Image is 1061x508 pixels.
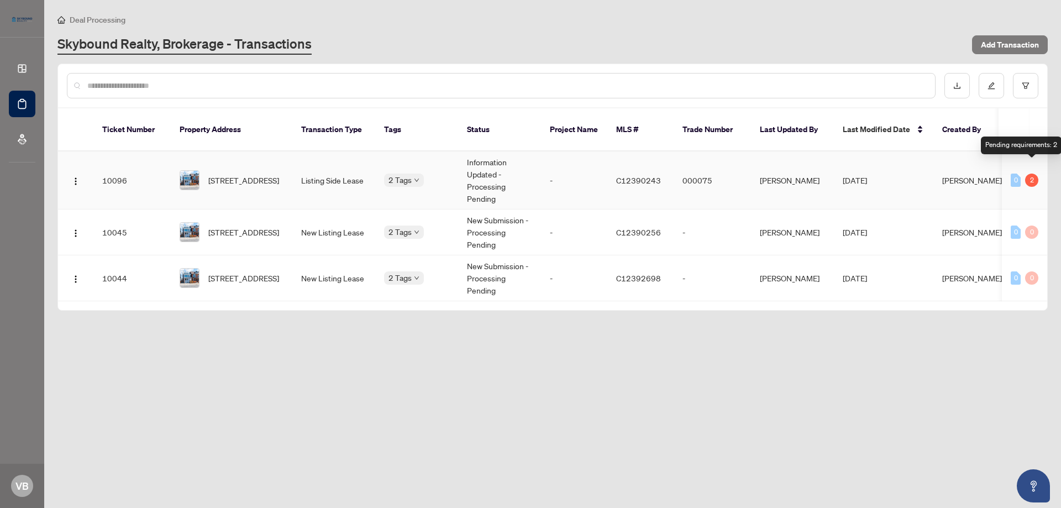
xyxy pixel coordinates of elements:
[388,226,412,238] span: 2 Tags
[180,171,199,190] img: thumbnail-img
[674,151,751,210] td: 000075
[979,73,1004,98] button: edit
[9,14,35,25] img: logo
[292,108,375,151] th: Transaction Type
[15,478,29,494] span: VB
[616,273,661,283] span: C12392698
[751,108,834,151] th: Last Updated By
[458,255,541,301] td: New Submission - Processing Pending
[843,227,867,237] span: [DATE]
[93,255,171,301] td: 10044
[458,210,541,255] td: New Submission - Processing Pending
[541,108,607,151] th: Project Name
[541,210,607,255] td: -
[834,108,933,151] th: Last Modified Date
[93,151,171,210] td: 10096
[292,210,375,255] td: New Listing Lease
[944,73,970,98] button: download
[292,151,375,210] td: Listing Side Lease
[1017,469,1050,502] button: Open asap
[208,272,279,284] span: [STREET_ADDRESS]
[388,174,412,186] span: 2 Tags
[933,108,1000,151] th: Created By
[208,226,279,238] span: [STREET_ADDRESS]
[292,255,375,301] td: New Listing Lease
[71,177,80,186] img: Logo
[93,210,171,255] td: 10045
[988,82,995,90] span: edit
[674,210,751,255] td: -
[843,123,910,135] span: Last Modified Date
[1022,82,1030,90] span: filter
[388,271,412,284] span: 2 Tags
[607,108,674,151] th: MLS #
[674,255,751,301] td: -
[171,108,292,151] th: Property Address
[972,35,1048,54] button: Add Transaction
[751,210,834,255] td: [PERSON_NAME]
[93,108,171,151] th: Ticket Number
[180,269,199,287] img: thumbnail-img
[67,223,85,241] button: Logo
[541,255,607,301] td: -
[942,273,1002,283] span: [PERSON_NAME]
[57,16,65,24] span: home
[458,151,541,210] td: Information Updated - Processing Pending
[1011,174,1021,187] div: 0
[751,255,834,301] td: [PERSON_NAME]
[70,15,125,25] span: Deal Processing
[71,275,80,284] img: Logo
[375,108,458,151] th: Tags
[1011,226,1021,239] div: 0
[1025,226,1038,239] div: 0
[541,151,607,210] td: -
[57,35,312,55] a: Skybound Realty, Brokerage - Transactions
[751,151,834,210] td: [PERSON_NAME]
[458,108,541,151] th: Status
[414,275,419,281] span: down
[953,82,961,90] span: download
[616,175,661,185] span: C12390243
[71,229,80,238] img: Logo
[843,175,867,185] span: [DATE]
[414,229,419,235] span: down
[414,177,419,183] span: down
[67,269,85,287] button: Logo
[843,273,867,283] span: [DATE]
[616,227,661,237] span: C12390256
[981,36,1039,54] span: Add Transaction
[942,175,1002,185] span: [PERSON_NAME]
[674,108,751,151] th: Trade Number
[1025,271,1038,285] div: 0
[208,174,279,186] span: [STREET_ADDRESS]
[942,227,1002,237] span: [PERSON_NAME]
[1025,174,1038,187] div: 2
[1013,73,1038,98] button: filter
[67,171,85,189] button: Logo
[180,223,199,242] img: thumbnail-img
[1011,271,1021,285] div: 0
